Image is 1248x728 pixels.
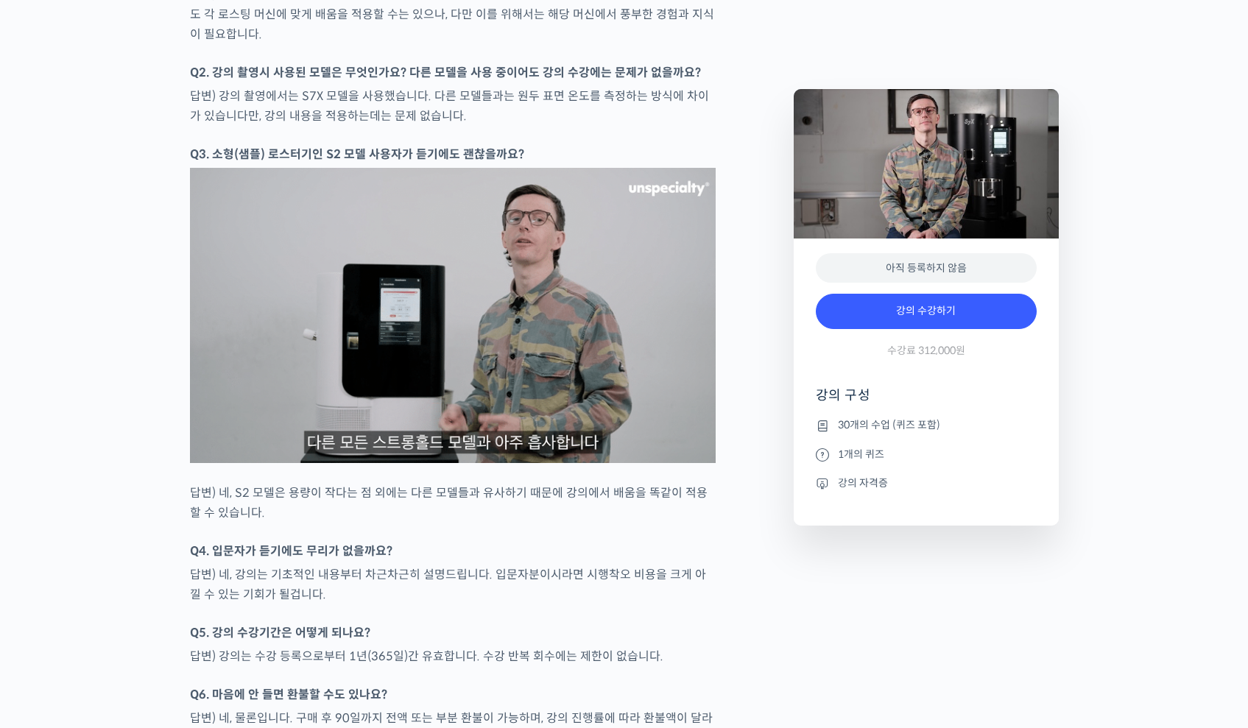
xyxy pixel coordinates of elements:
[190,467,283,503] a: 설정
[816,386,1037,416] h4: 강의 구성
[190,543,392,559] strong: Q4. 입문자가 듣기에도 무리가 없을까요?
[228,489,245,501] span: 설정
[190,565,716,604] p: 답변) 네, 강의는 기초적인 내용부터 차근차근히 설명드립니다. 입문자분이시라면 시행착오 비용을 크게 아낄 수 있는 기회가 될겁니다.
[135,490,152,501] span: 대화
[816,445,1037,463] li: 1개의 퀴즈
[190,86,716,126] p: 답변) 강의 촬영에서는 S7X 모델을 사용했습니다. 다른 모델들과는 원두 표면 온도를 측정하는 방식에 차이가 있습니다만, 강의 내용을 적용하는데는 문제 없습니다.
[190,687,387,702] strong: Q6. 마음에 안 들면 환불할 수도 있나요?
[46,489,55,501] span: 홈
[4,467,97,503] a: 홈
[816,294,1037,329] a: 강의 수강하기
[816,253,1037,283] div: 아직 등록하지 않음
[97,467,190,503] a: 대화
[190,483,716,523] p: 답변) 네, S2 모델은 용량이 작다는 점 외에는 다른 모델들과 유사하기 때문에 강의에서 배움을 똑같이 적용할 수 있습니다.
[190,65,701,80] strong: Q2. 강의 촬영시 사용된 모델은 무엇인가요? 다른 모델을 사용 중이어도 강의 수강에는 문제가 없을까요?
[816,474,1037,492] li: 강의 자격증
[190,646,716,666] p: 답변) 강의는 수강 등록으로부터 1년(365일)간 유효합니다. 수강 반복 회수에는 제한이 없습니다.
[887,344,965,358] span: 수강료 312,000원
[190,625,370,640] strong: Q5. 강의 수강기간은 어떻게 되나요?
[816,417,1037,434] li: 30개의 수업 (퀴즈 포함)
[190,146,524,162] strong: Q3. 소형(샘플) 로스터기인 S2 모델 사용자가 듣기에도 괜찮을까요?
